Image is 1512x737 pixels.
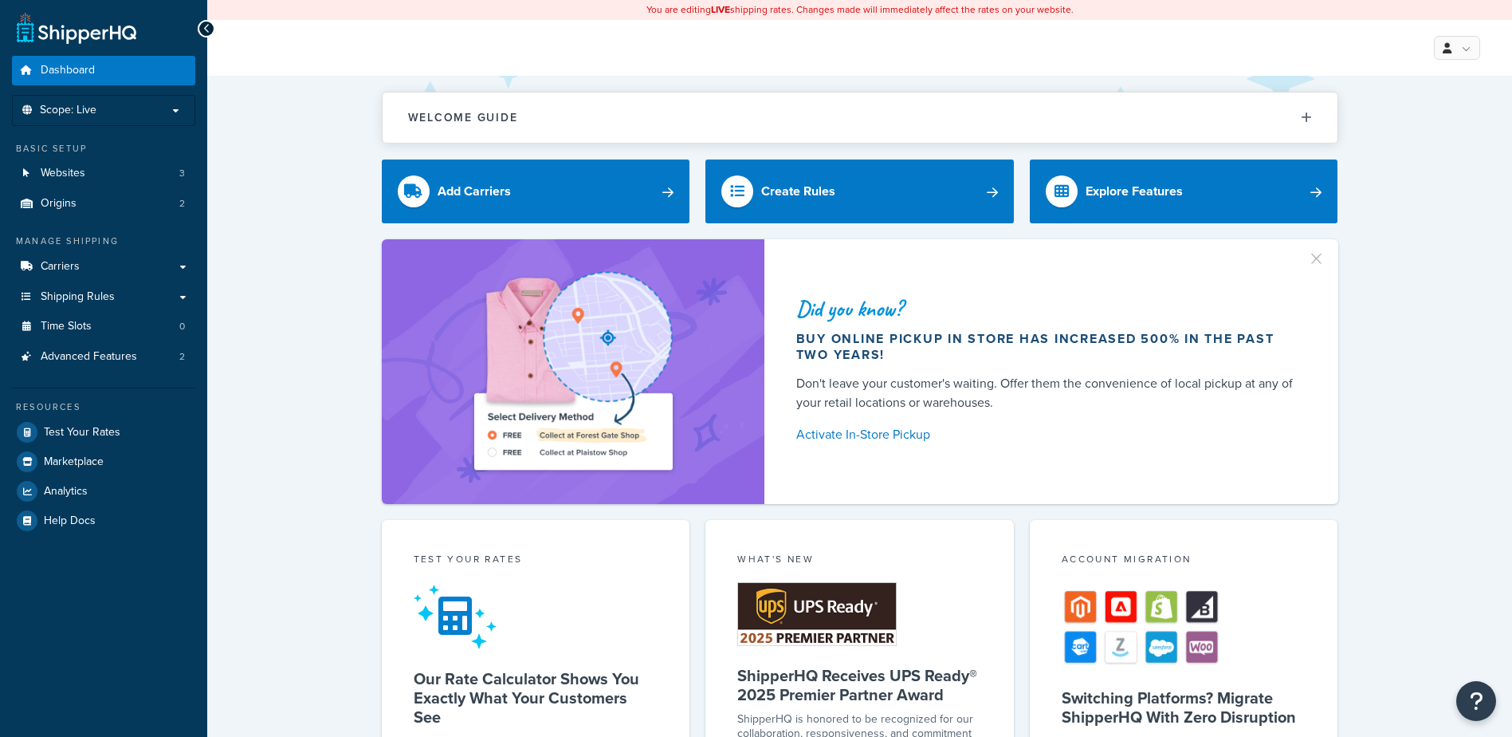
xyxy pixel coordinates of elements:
a: Dashboard [12,56,195,85]
h5: Switching Platforms? Migrate ShipperHQ With Zero Disruption [1062,688,1306,727]
img: ad-shirt-map-b0359fc47e01cab431d101c4b569394f6a03f54285957d908178d52f29eb9668.png [429,263,717,480]
div: Create Rules [761,180,835,203]
span: Shipping Rules [41,290,115,304]
h5: Our Rate Calculator Shows You Exactly What Your Customers See [414,669,658,727]
h2: Welcome Guide [408,112,518,124]
li: Websites [12,159,195,188]
button: Open Resource Center [1456,681,1496,721]
span: Scope: Live [40,104,96,117]
button: Welcome Guide [383,93,1337,143]
div: Test your rates [414,552,658,570]
span: Analytics [44,485,88,499]
div: Don't leave your customer's waiting. Offer them the convenience of local pickup at any of your re... [796,374,1300,412]
div: What's New [737,552,982,570]
span: Marketplace [44,455,104,469]
span: Help Docs [44,514,96,528]
span: Websites [41,167,85,180]
a: Websites3 [12,159,195,188]
a: Carriers [12,252,195,282]
span: Advanced Features [41,350,137,364]
div: Add Carriers [438,180,511,203]
div: Account Migration [1062,552,1306,570]
div: Explore Features [1086,180,1183,203]
a: Origins2 [12,189,195,219]
span: 2 [179,350,185,364]
span: 2 [179,197,185,211]
a: Add Carriers [382,160,690,223]
div: Resources [12,400,195,414]
a: Marketplace [12,447,195,476]
a: Shipping Rules [12,282,195,312]
div: Did you know? [796,298,1300,320]
div: Manage Shipping [12,235,195,248]
h5: ShipperHQ Receives UPS Ready® 2025 Premier Partner Award [737,666,982,704]
li: Origins [12,189,195,219]
b: LIVE [711,2,730,17]
span: 0 [179,320,185,333]
a: Time Slots0 [12,312,195,341]
li: Time Slots [12,312,195,341]
a: Help Docs [12,506,195,535]
a: Analytics [12,477,195,506]
span: Dashboard [41,64,95,77]
div: Buy online pickup in store has increased 500% in the past two years! [796,331,1300,363]
a: Explore Features [1030,160,1338,223]
a: Test Your Rates [12,418,195,447]
div: Basic Setup [12,142,195,156]
li: Advanced Features [12,342,195,372]
span: Test Your Rates [44,426,120,439]
span: Carriers [41,260,80,274]
a: Activate In-Store Pickup [796,424,1300,446]
span: Origins [41,197,77,211]
a: Advanced Features2 [12,342,195,372]
span: Time Slots [41,320,92,333]
a: Create Rules [705,160,1014,223]
span: 3 [179,167,185,180]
